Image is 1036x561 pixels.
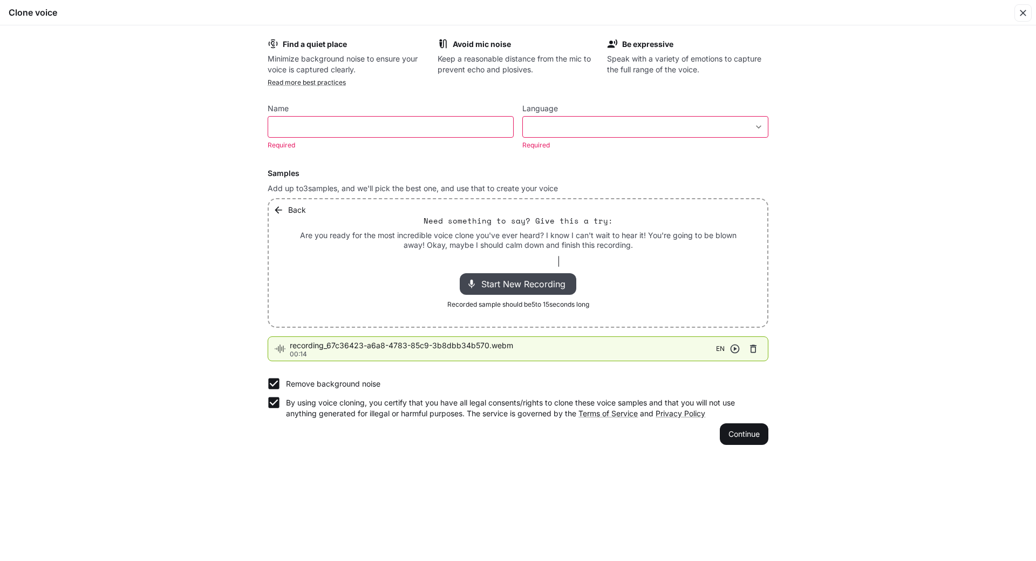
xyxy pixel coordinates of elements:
p: By using voice cloning, you certify that you have all legal consents/rights to clone these voice ... [286,397,760,419]
b: Find a quiet place [283,39,347,49]
span: Recorded sample should be 5 to 15 seconds long [447,299,589,310]
p: Required [268,140,506,151]
span: recording_67c36423-a6a8-4783-85c9-3b8dbb34b570.webm [290,340,716,351]
div: Start New Recording [460,273,576,295]
b: Avoid mic noise [453,39,511,49]
h5: Clone voice [9,6,57,18]
a: Terms of Service [578,409,638,418]
p: Remove background noise [286,378,380,389]
p: Need something to say? Give this a try: [424,215,613,226]
div: ​ [523,121,768,132]
span: EN [716,343,725,354]
p: Speak with a variety of emotions to capture the full range of the voice. [607,53,768,75]
p: Keep a reasonable distance from the mic to prevent echo and plosives. [438,53,599,75]
b: Be expressive [622,39,673,49]
a: Privacy Policy [656,409,705,418]
button: Back [271,199,310,221]
p: Are you ready for the most incredible voice clone you've ever heard? I know I can't wait to hear ... [295,231,741,249]
p: Language [522,105,558,112]
p: Name [268,105,289,112]
p: Required [522,140,761,151]
p: Minimize background noise to ensure your voice is captured clearly. [268,53,429,75]
p: 00:14 [290,351,716,357]
p: Add up to 3 samples, and we'll pick the best one, and use that to create your voice [268,183,768,194]
h6: Samples [268,168,768,179]
button: Continue [720,423,768,445]
a: Read more best practices [268,78,346,86]
span: Start New Recording [481,278,572,290]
